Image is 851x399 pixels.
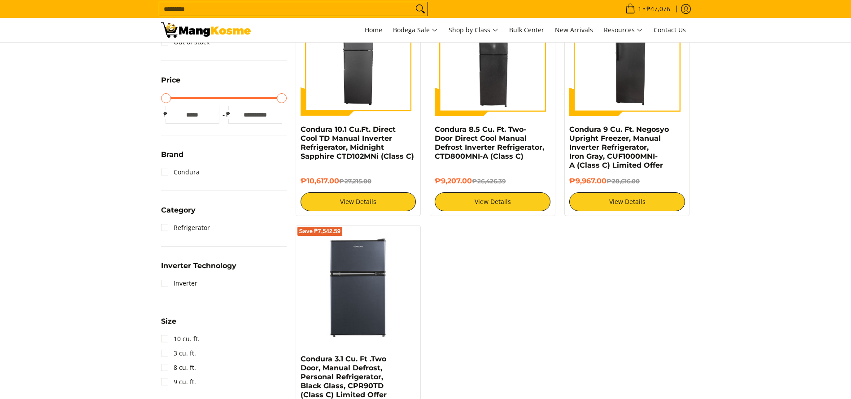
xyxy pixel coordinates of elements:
[161,262,236,276] summary: Open
[339,178,371,185] del: ₱27,215.00
[435,125,544,160] a: Condura 8.5 Cu. Ft. Two-Door Direct Cool Manual Defrost Inverter Refrigerator, CTD800MNI-A (Class C)
[301,230,416,346] img: condura-3.1-cubic-feet-refrigerator-class-c-full-view-mang-kosme
[623,4,673,14] span: •
[161,346,196,360] a: 3 cu. ft.
[301,192,416,211] a: View Details
[161,360,196,375] a: 8 cu. ft.
[413,2,428,16] button: Search
[260,18,690,42] nav: Main Menu
[161,262,236,269] span: Inverter Technology
[435,177,550,186] h6: ₱9,207.00
[301,355,387,399] a: Condura 3.1 Cu. Ft .Two Door, Manual Defrost, Personal Refrigerator, Black Glass, CPR90TD (Class ...
[654,26,686,34] span: Contact Us
[388,18,442,42] a: Bodega Sale
[569,125,669,169] a: Condura 9 Cu. Ft. Negosyo Upright Freezer, Manual Inverter Refrigerator, Iron Gray, CUF1000MNI-A ...
[161,151,183,158] span: Brand
[224,110,233,119] span: ₱
[645,6,672,12] span: ₱47,076
[365,26,382,34] span: Home
[161,207,196,221] summary: Open
[649,18,690,42] a: Contact Us
[444,18,503,42] a: Shop by Class
[509,26,544,34] span: Bulk Center
[569,177,685,186] h6: ₱9,967.00
[161,318,176,332] summary: Open
[555,26,593,34] span: New Arrivals
[472,178,506,185] del: ₱26,426.39
[301,177,416,186] h6: ₱10,617.00
[360,18,387,42] a: Home
[599,18,647,42] a: Resources
[505,18,549,42] a: Bulk Center
[161,77,180,91] summary: Open
[161,221,210,235] a: Refrigerator
[449,25,498,36] span: Shop by Class
[161,375,196,389] a: 9 cu. ft.
[637,6,643,12] span: 1
[569,192,685,211] a: View Details
[161,276,197,291] a: Inverter
[161,332,200,346] a: 10 cu. ft.
[161,151,183,165] summary: Open
[301,0,416,116] img: Condura 10.1 Cu.Ft. Direct Cool TD Manual Inverter Refrigerator, Midnight Sapphire CTD102MNi (Cla...
[161,318,176,325] span: Size
[604,25,643,36] span: Resources
[435,192,550,211] a: View Details
[161,77,180,84] span: Price
[161,165,200,179] a: Condura
[161,110,170,119] span: ₱
[161,22,251,38] img: Class C Home &amp; Business Appliances: Up to 70% Off l Mang Kosme
[569,0,685,116] img: Condura 9 Cu. Ft. Negosyo Upright Freezer, Manual Inverter Refrigerator, Iron Gray, CUF1000MNI-A ...
[550,18,598,42] a: New Arrivals
[393,25,438,36] span: Bodega Sale
[161,207,196,214] span: Category
[299,229,341,234] span: Save ₱7,542.59
[301,125,414,160] a: Condura 10.1 Cu.Ft. Direct Cool TD Manual Inverter Refrigerator, Midnight Sapphire CTD102MNi (Cla...
[435,0,550,116] img: Condura 8.5 Cu. Ft. Two-Door Direct Cool Manual Defrost Inverter Refrigerator, CTD800MNI-A (Class C)
[607,178,640,185] del: ₱28,616.00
